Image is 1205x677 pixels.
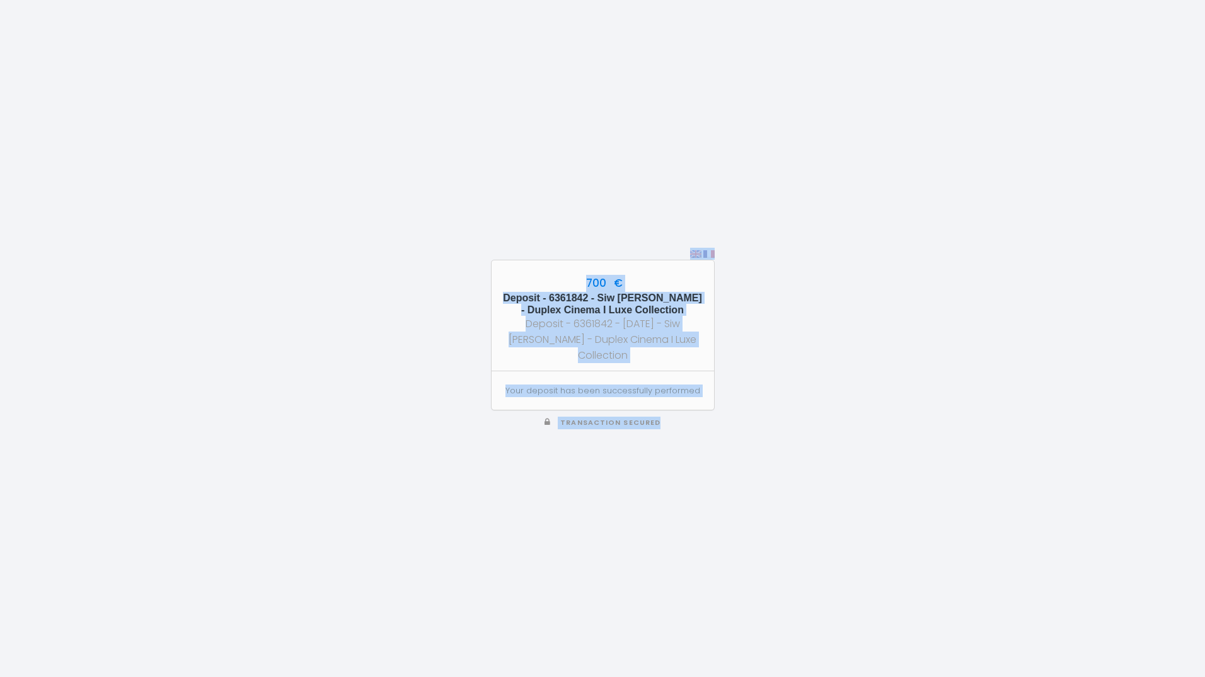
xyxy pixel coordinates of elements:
[703,250,715,258] img: fr.png
[690,250,701,258] img: en.png
[503,292,703,316] h5: Deposit - 6361842 - Siw [PERSON_NAME] - Duplex Cinema I Luxe Collection
[503,316,703,363] div: Deposit - 6361842 - [DATE] - Siw [PERSON_NAME] - Duplex Cinema I Luxe Collection
[560,418,660,427] span: Transaction secured
[505,385,700,397] p: Your deposit has been successfully performed
[583,275,623,291] span: 700 €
